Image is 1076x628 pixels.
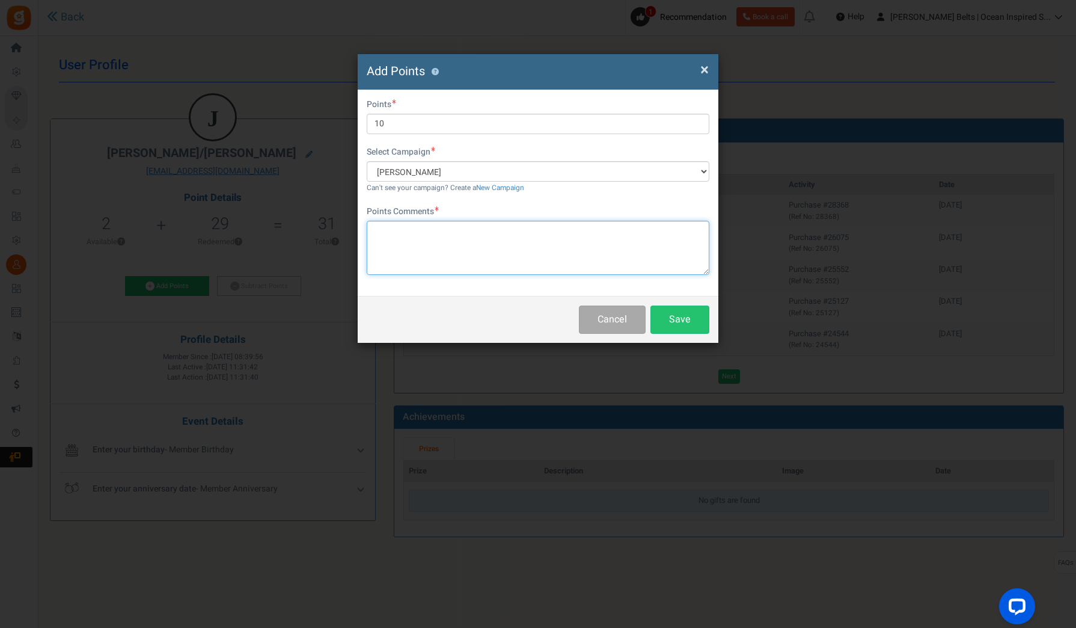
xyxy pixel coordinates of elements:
small: Can't see your campaign? Create a [367,183,524,193]
label: Select Campaign [367,146,435,158]
button: Save [650,306,709,334]
button: ? [431,68,439,76]
label: Points Comments [367,206,439,218]
a: New Campaign [476,183,524,193]
label: Points [367,99,396,111]
button: Cancel [579,306,646,334]
span: Add Points [367,63,425,80]
span: × [700,58,709,81]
